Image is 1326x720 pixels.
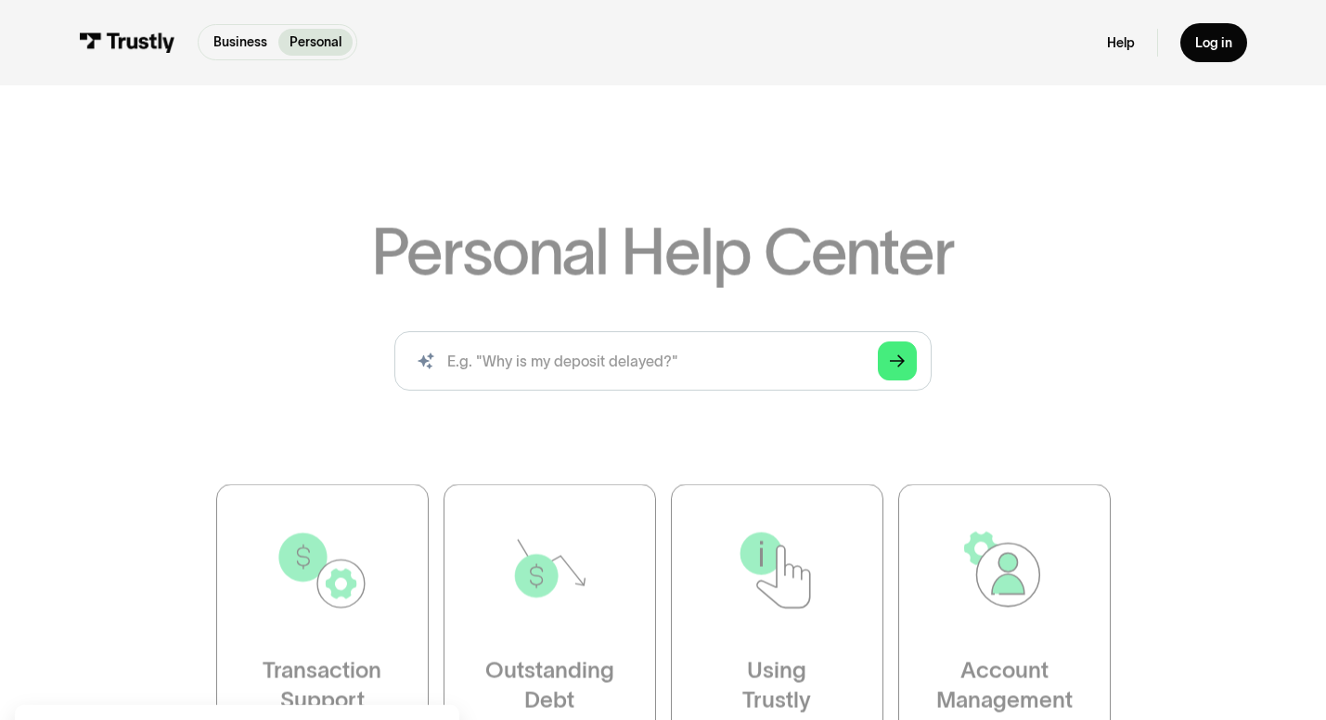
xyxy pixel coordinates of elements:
h1: Personal Help Center [371,219,954,284]
div: Transaction Support [263,656,381,715]
p: Personal [290,32,341,52]
div: Log in [1195,34,1232,51]
a: Business [202,29,278,56]
form: Search [394,331,932,391]
div: Account Management [935,656,1072,715]
a: Help [1107,34,1135,51]
p: Business [213,32,267,52]
a: Personal [278,29,353,56]
div: Outstanding Debt [485,656,614,715]
img: Trustly Logo [79,32,175,53]
a: Log in [1180,23,1247,62]
div: Using Trustly [742,656,811,715]
input: search [394,331,932,391]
